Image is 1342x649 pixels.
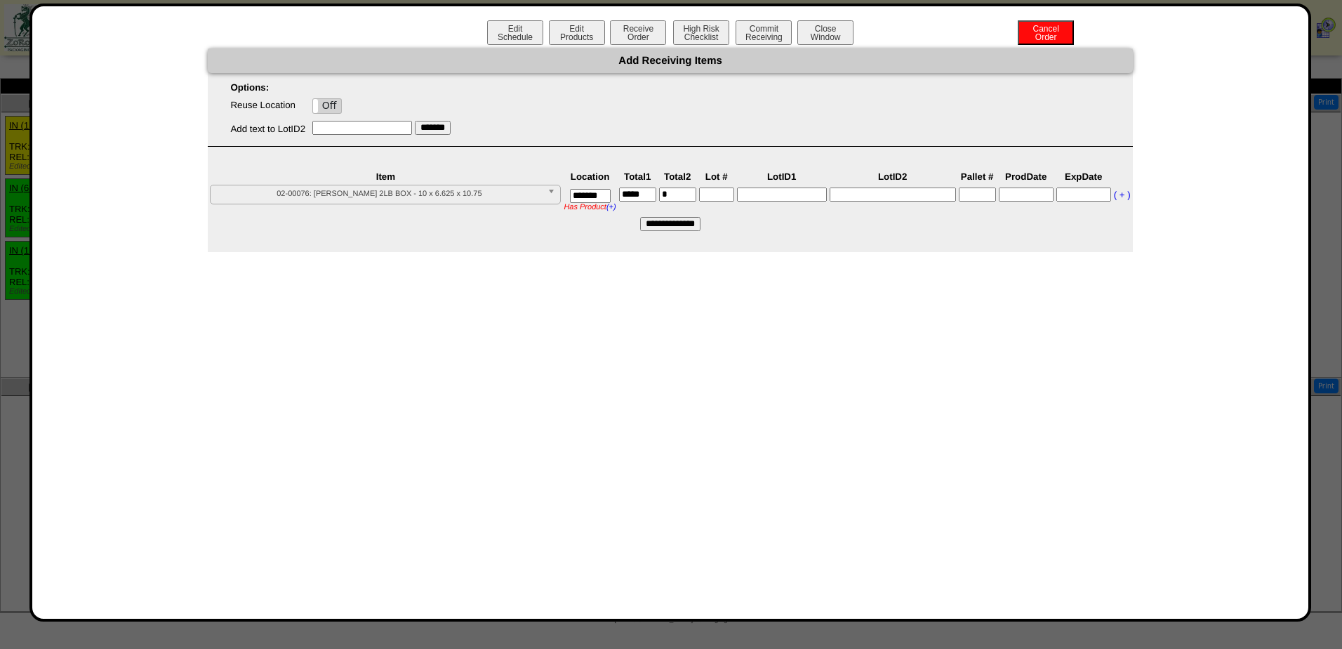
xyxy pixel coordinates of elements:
[209,171,562,183] th: Item
[797,20,853,45] button: CloseWindow
[312,98,342,114] div: OnOff
[208,48,1132,73] div: Add Receiving Items
[618,171,657,183] th: Total1
[829,171,957,183] th: LotID2
[698,171,735,183] th: Lot #
[736,171,828,183] th: LotID1
[230,100,295,110] label: Reuse Location
[673,20,729,45] button: High RiskChecklist
[658,171,697,183] th: Total2
[998,171,1054,183] th: ProdDate
[487,20,543,45] button: EditSchedule
[313,99,341,113] label: Off
[549,20,605,45] button: EditProducts
[958,171,997,183] th: Pallet #
[208,82,1132,93] p: Options:
[216,185,542,202] span: 02-00076: [PERSON_NAME] 2LB BOX - 10 x 6.625 x 10.75
[1018,20,1074,45] button: CancelOrder
[606,203,616,211] a: (+)
[1114,190,1131,200] a: ( + )
[563,171,616,183] th: Location
[564,203,616,211] div: Has Product
[230,124,305,134] label: Add text to LotID2
[610,20,666,45] button: ReceiveOrder
[796,32,855,42] a: CloseWindow
[736,20,792,45] button: CommitReceiving
[1056,171,1112,183] th: ExpDate
[672,32,733,42] a: High RiskChecklist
